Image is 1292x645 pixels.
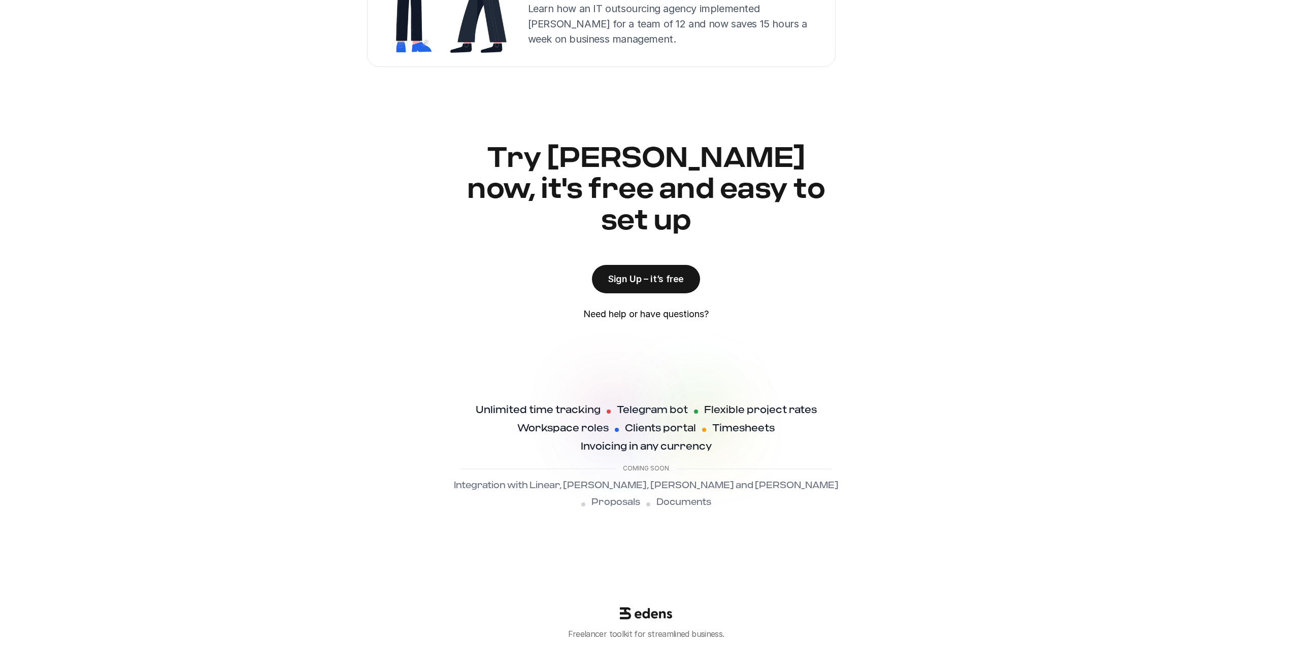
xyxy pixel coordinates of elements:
[528,1,819,47] p: Learn how an IT outsourcing agency implemented [PERSON_NAME] for a team of 12 and now saves 15 ho...
[323,628,969,640] p: Freelancer toolkit for streamlined business.
[454,481,839,492] p: Integration with Linear, [PERSON_NAME], [PERSON_NAME] and [PERSON_NAME]
[712,422,775,434] h4: Timesheets
[592,265,700,293] a: Sign Up – it’s free
[517,422,609,434] h4: Workspace roles
[704,404,817,416] h4: Flexible project rates
[583,309,709,319] p: Need help or have questions?
[656,497,711,508] p: Documents
[623,465,669,472] p: Coming soon
[464,143,829,237] h2: Try [PERSON_NAME] now, it's free and easy to set up
[581,440,712,453] h4: Invoicing in any currency
[608,274,684,284] p: Sign Up – it’s free
[591,497,640,508] p: Proposals
[625,422,696,434] h4: Clients portal
[323,605,969,640] a: Freelancer toolkit for streamlined business.
[571,299,721,328] a: Need help or have questions?
[617,404,688,416] h4: Telegram bot
[476,404,601,416] h4: Unlimited time tracking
